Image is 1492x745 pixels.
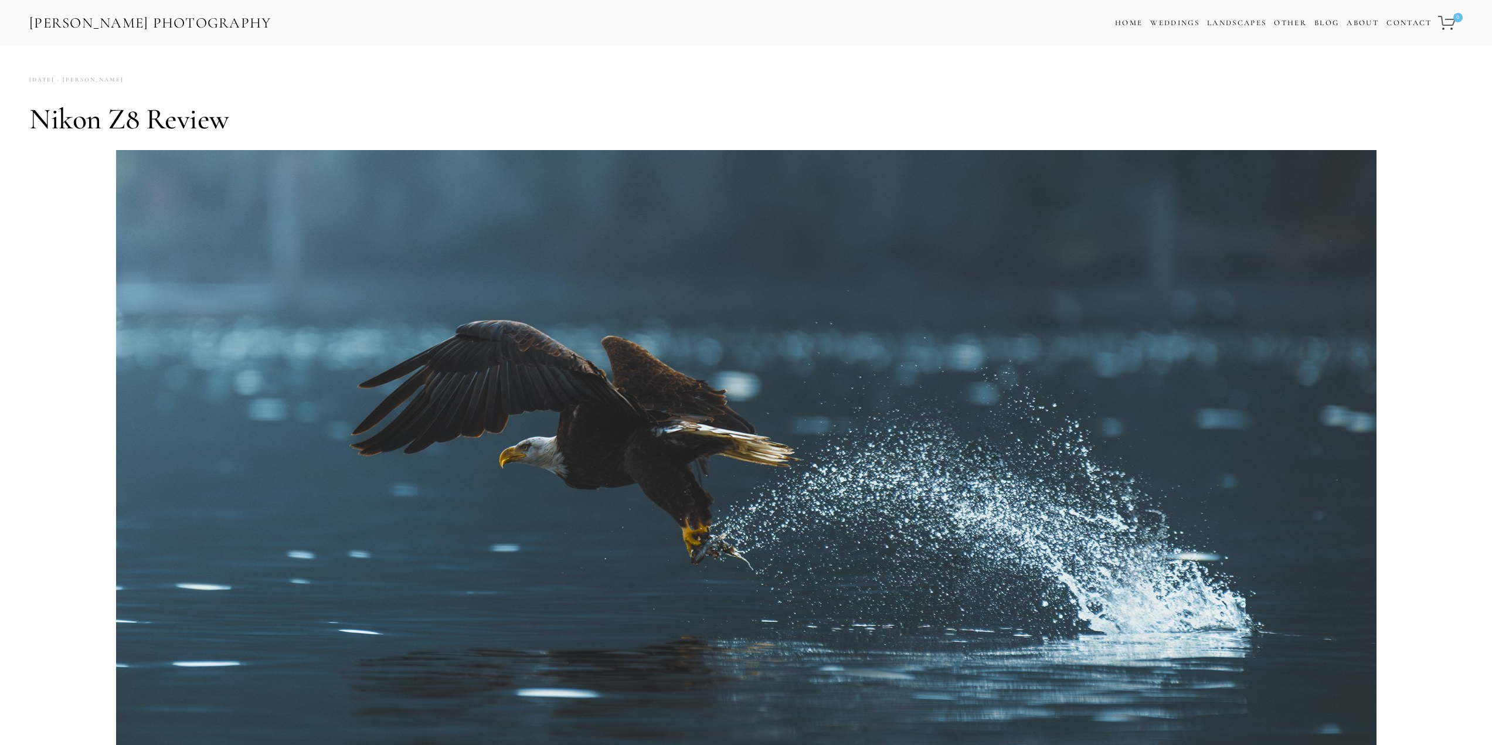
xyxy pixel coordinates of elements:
a: 0 items in cart [1436,9,1464,37]
a: Other [1274,18,1307,28]
a: Contact [1386,15,1432,32]
a: Blog [1314,15,1339,32]
a: [PERSON_NAME] [55,72,124,88]
time: [DATE] [29,72,55,88]
a: Home [1115,15,1143,32]
span: 0 [1453,13,1463,22]
a: Landscapes [1207,18,1266,28]
a: Weddings [1150,18,1199,28]
a: About [1347,15,1379,32]
a: [PERSON_NAME] Photography [28,10,273,36]
h1: Nikon Z8 Review [29,101,1463,137]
